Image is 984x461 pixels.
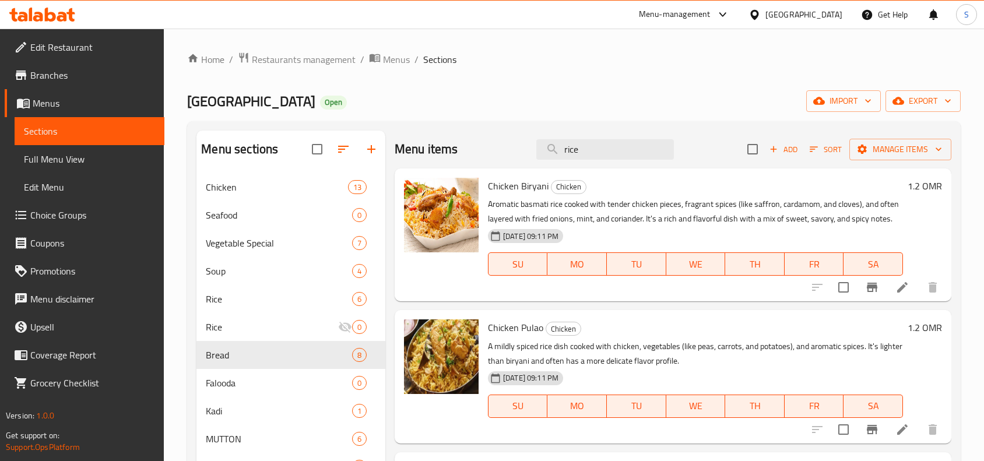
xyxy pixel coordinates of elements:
[6,408,34,423] span: Version:
[24,180,155,194] span: Edit Menu
[30,376,155,390] span: Grocery Checklist
[206,180,347,194] div: Chicken
[30,236,155,250] span: Coupons
[15,173,164,201] a: Edit Menu
[352,236,367,250] div: items
[488,252,547,276] button: SU
[488,339,903,368] p: A mildly spiced rice dish cooked with chicken, vegetables (like peas, carrots, and potatoes), and...
[24,152,155,166] span: Full Menu View
[498,231,563,242] span: [DATE] 09:11 PM
[5,257,164,285] a: Promotions
[252,52,356,66] span: Restaurants management
[488,319,543,336] span: Chicken Pulao
[607,252,666,276] button: TU
[552,256,602,273] span: MO
[831,275,856,300] span: Select to update
[895,423,909,437] a: Edit menu item
[612,256,662,273] span: TU
[671,256,721,273] span: WE
[196,201,385,229] div: Seafood0
[5,369,164,397] a: Grocery Checklist
[353,238,366,249] span: 7
[196,369,385,397] div: Falooda0
[33,96,155,110] span: Menus
[352,404,367,418] div: items
[206,292,352,306] span: Rice
[5,229,164,257] a: Coupons
[196,285,385,313] div: Rice6
[206,404,352,418] div: Kadi
[206,320,338,334] div: Rice
[919,273,947,301] button: delete
[789,256,839,273] span: FR
[206,348,352,362] span: Bread
[15,117,164,145] a: Sections
[765,8,842,21] div: [GEOGRAPHIC_DATA]
[964,8,969,21] span: S
[5,201,164,229] a: Choice Groups
[671,397,721,414] span: WE
[383,52,410,66] span: Menus
[536,139,674,160] input: search
[546,322,581,336] span: Chicken
[730,397,780,414] span: TH
[895,94,951,108] span: export
[196,229,385,257] div: Vegetable Special7
[238,52,356,67] a: Restaurants management
[858,416,886,444] button: Branch-specific-item
[885,90,961,112] button: export
[360,52,364,66] li: /
[552,397,602,414] span: MO
[229,52,233,66] li: /
[24,124,155,138] span: Sections
[196,173,385,201] div: Chicken13
[5,341,164,369] a: Coverage Report
[547,395,607,418] button: MO
[785,395,844,418] button: FR
[551,180,586,193] span: Chicken
[488,177,549,195] span: Chicken Biryani
[352,348,367,362] div: items
[353,294,366,305] span: 6
[768,143,799,156] span: Add
[196,425,385,453] div: MUTTON6
[849,139,951,160] button: Manage items
[919,416,947,444] button: delete
[493,256,543,273] span: SU
[493,397,543,414] span: SU
[785,252,844,276] button: FR
[612,397,662,414] span: TU
[551,180,586,194] div: Chicken
[30,40,155,54] span: Edit Restaurant
[30,320,155,334] span: Upsell
[36,408,54,423] span: 1.0.0
[30,68,155,82] span: Branches
[206,236,352,250] span: Vegetable Special
[320,97,347,107] span: Open
[196,313,385,341] div: Rice0
[765,140,802,159] span: Add item
[352,292,367,306] div: items
[349,182,366,193] span: 13
[206,432,352,446] div: MUTTON
[15,145,164,173] a: Full Menu View
[353,434,366,445] span: 6
[206,264,352,278] span: Soup
[802,140,849,159] span: Sort items
[320,96,347,110] div: Open
[806,90,881,112] button: import
[369,52,410,67] a: Menus
[187,52,224,66] a: Home
[196,397,385,425] div: Kadi1
[740,137,765,161] span: Select section
[206,208,352,222] div: Seafood
[498,372,563,383] span: [DATE] 09:11 PM
[353,406,366,417] span: 1
[725,252,785,276] button: TH
[5,33,164,61] a: Edit Restaurant
[5,89,164,117] a: Menus
[807,140,845,159] button: Sort
[30,208,155,222] span: Choice Groups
